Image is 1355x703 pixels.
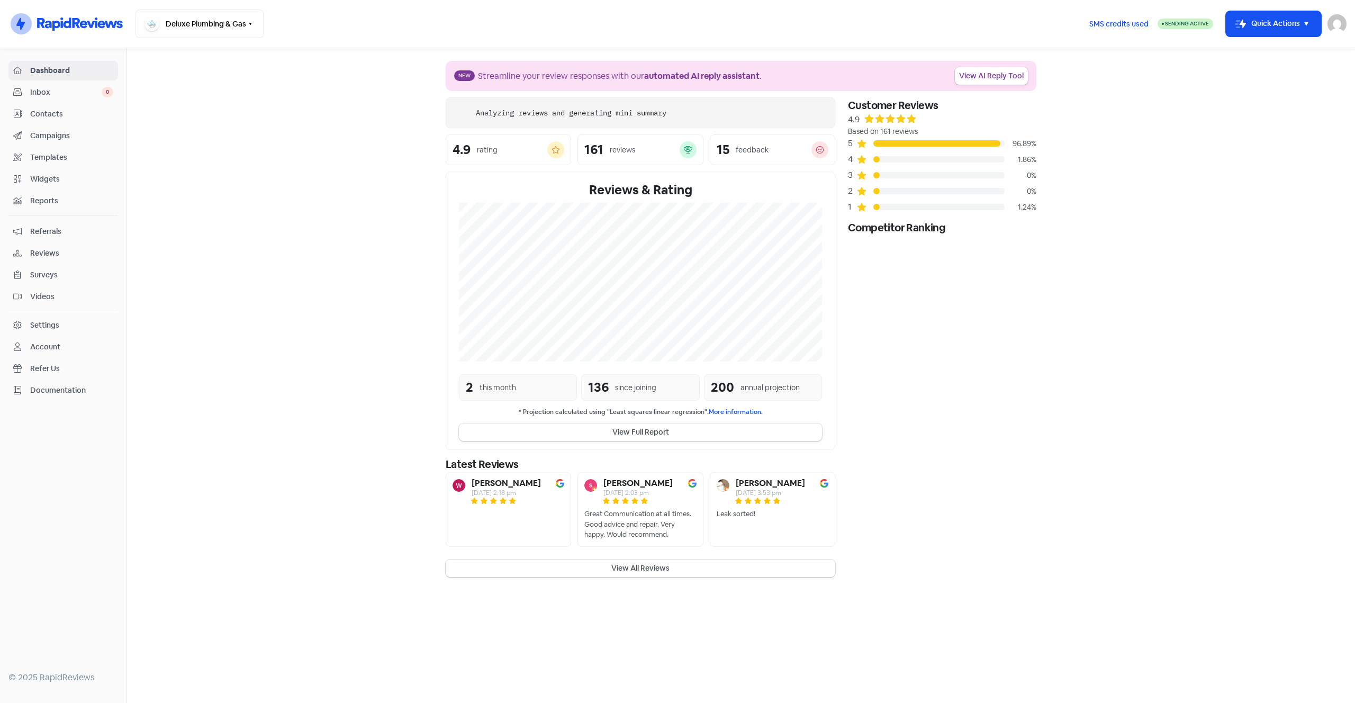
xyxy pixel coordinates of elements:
b: [PERSON_NAME] [736,479,805,488]
div: Great Communication at all times. Good advice and repair. Very happy. Would recommend. [584,509,696,540]
a: View AI Reply Tool [955,67,1028,85]
img: Image [688,479,697,488]
span: Reports [30,195,113,206]
a: SMS credits used [1080,17,1158,29]
a: Referrals [8,222,118,241]
div: Competitor Ranking [848,220,1036,236]
div: annual projection [740,382,800,393]
div: Based on 161 reviews [848,126,1036,137]
span: Reviews [30,248,113,259]
span: Refer Us [30,363,113,374]
div: 161 [584,143,603,156]
div: 3 [848,169,856,182]
span: Documentation [30,385,113,396]
a: Sending Active [1158,17,1213,30]
div: feedback [736,145,769,156]
div: 96.89% [1005,138,1036,149]
button: Deluxe Plumbing & Gas [135,10,264,38]
a: Refer Us [8,359,118,378]
div: © 2025 RapidReviews [8,671,118,684]
a: Documentation [8,381,118,400]
span: Contacts [30,109,113,120]
span: Widgets [30,174,113,185]
div: rating [477,145,498,156]
small: * Projection calculated using "Least squares linear regression". [459,407,822,417]
div: [DATE] 2:18 pm [472,490,541,496]
div: 0% [1005,170,1036,181]
div: Leak sorted! [717,509,755,519]
a: Contacts [8,104,118,124]
div: 5 [848,137,856,150]
img: Avatar [717,479,729,492]
span: Videos [30,291,113,302]
div: 1.24% [1005,202,1036,213]
a: More information. [709,408,763,416]
div: 0% [1005,186,1036,197]
div: 4 [848,153,856,166]
a: Reviews [8,244,118,263]
a: Campaigns [8,126,118,146]
div: 15 [717,143,729,156]
span: SMS credits used [1089,19,1149,30]
span: Surveys [30,269,113,281]
a: 15feedback [710,134,835,165]
span: Dashboard [30,65,113,76]
span: Templates [30,152,113,163]
img: Avatar [453,479,465,492]
div: 2 [848,185,856,197]
img: Image [820,479,828,488]
div: 4.9 [453,143,471,156]
div: reviews [610,145,635,156]
a: Account [8,337,118,357]
a: Settings [8,316,118,335]
div: 136 [588,378,609,397]
div: Streamline your review responses with our . [478,70,762,83]
div: 4.9 [848,113,860,126]
span: 0 [102,87,113,97]
div: 200 [711,378,734,397]
div: since joining [615,382,656,393]
div: Analyzing reviews and generating mini summary [476,107,666,119]
a: Reports [8,191,118,211]
b: automated AI reply assistant [644,70,760,82]
b: [PERSON_NAME] [603,479,673,488]
div: Latest Reviews [446,456,835,472]
span: Sending Active [1165,20,1209,27]
div: 1 [848,201,856,213]
a: Widgets [8,169,118,189]
b: [PERSON_NAME] [472,479,541,488]
a: 161reviews [577,134,703,165]
div: 2 [466,378,473,397]
a: 4.9rating [446,134,571,165]
span: Referrals [30,226,113,237]
div: [DATE] 3:53 pm [736,490,805,496]
a: Inbox 0 [8,83,118,102]
span: Inbox [30,87,102,98]
img: Avatar [584,479,597,492]
span: Campaigns [30,130,113,141]
div: Reviews & Rating [459,181,822,200]
div: Account [30,341,60,353]
button: Quick Actions [1226,11,1321,37]
img: User [1327,14,1347,33]
button: View All Reviews [446,560,835,577]
a: Templates [8,148,118,167]
div: this month [480,382,516,393]
button: View Full Report [459,423,822,441]
a: Surveys [8,265,118,285]
a: Videos [8,287,118,307]
div: [DATE] 2:03 pm [603,490,673,496]
div: 1.86% [1005,154,1036,165]
img: Image [556,479,564,488]
a: Dashboard [8,61,118,80]
div: Settings [30,320,59,331]
span: New [454,70,475,81]
div: Customer Reviews [848,97,1036,113]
